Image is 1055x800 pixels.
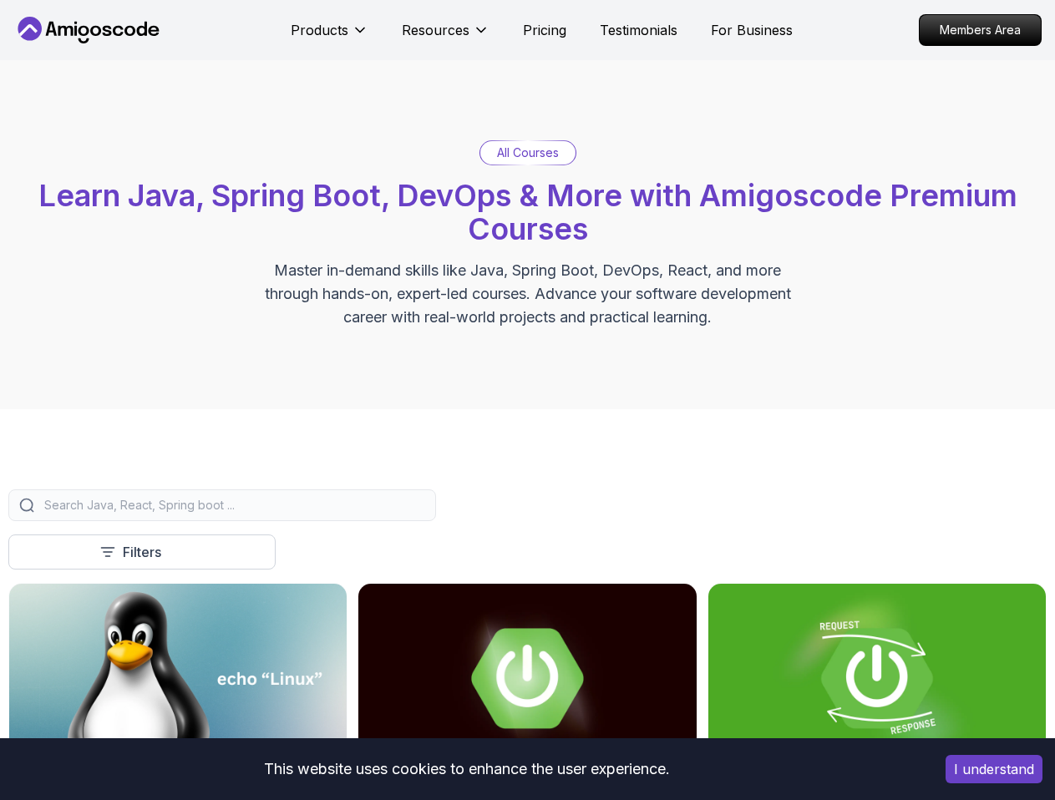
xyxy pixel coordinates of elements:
div: This website uses cookies to enhance the user experience. [13,751,921,787]
img: Linux Fundamentals card [9,584,347,773]
p: Filters [123,542,161,562]
a: Members Area [919,14,1042,46]
a: For Business [711,20,793,40]
p: Resources [402,20,469,40]
button: Resources [402,20,489,53]
a: Pricing [523,20,566,40]
input: Search Java, React, Spring boot ... [41,497,425,514]
img: Building APIs with Spring Boot card [708,584,1046,773]
button: Products [291,20,368,53]
p: Members Area [920,15,1041,45]
button: Filters [8,534,276,570]
p: Master in-demand skills like Java, Spring Boot, DevOps, React, and more through hands-on, expert-... [247,259,809,329]
a: Testimonials [600,20,677,40]
span: Learn Java, Spring Boot, DevOps & More with Amigoscode Premium Courses [38,177,1017,247]
img: Advanced Spring Boot card [358,584,696,773]
p: Products [291,20,348,40]
button: Accept cookies [946,755,1042,783]
p: All Courses [497,144,559,161]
